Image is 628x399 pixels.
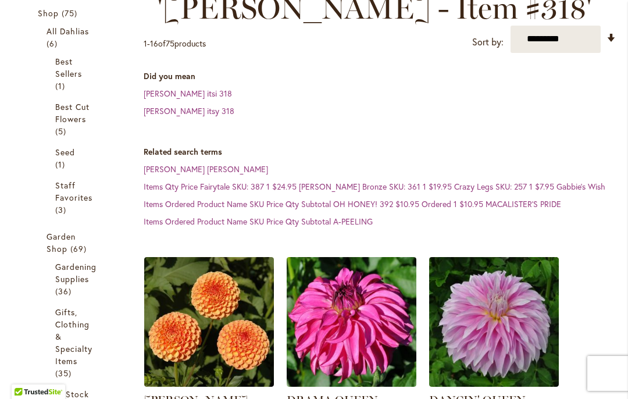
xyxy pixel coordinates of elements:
a: AMBER QUEEN [144,378,274,389]
a: Gardening Supplies [55,261,91,297]
a: DRAMA QUEEN [287,378,416,389]
a: Garden Shop [47,230,99,255]
span: Seed [55,147,75,158]
a: Dancin' Queen [429,378,559,389]
span: 75 [62,7,80,19]
iframe: Launch Accessibility Center [9,358,41,390]
span: 3 [55,204,69,216]
span: 5 [55,125,69,137]
a: [PERSON_NAME] itsi 318 [144,88,232,99]
span: 1 [55,80,68,92]
a: Staff Favorites [55,179,91,216]
span: Best Sellers [55,56,82,79]
a: All Dahlias [47,25,99,49]
span: 35 [55,367,74,379]
span: Gardening Supplies [55,261,97,284]
span: 6 [47,37,60,49]
span: 75 [166,38,174,49]
span: 16 [150,38,158,49]
a: Best Cut Flowers [55,101,91,137]
a: Seed [55,146,91,170]
span: Shop [38,8,59,19]
a: Items Qty Price Fairytale SKU: 387 1 $24.95 [PERSON_NAME] Bronze SKU: 361 1 $19.95 Crazy Legs SKU... [144,181,605,192]
span: 36 [55,285,74,297]
span: Gifts, Clothing & Specialty Items [55,307,92,366]
span: Garden Shop [47,231,76,254]
span: All Dahlias [47,26,90,37]
img: Dancin' Queen [429,257,559,387]
a: Items Ordered Product Name SKU Price Qty Subtotal OH HONEY! 392 $10.95 Ordered 1 $10.95 MACALISTE... [144,198,561,209]
a: Shop [38,7,108,19]
span: 1 [144,38,147,49]
span: 69 [70,243,90,255]
a: [PERSON_NAME] itsy 318 [144,105,234,116]
img: DRAMA QUEEN [287,257,416,387]
a: Items Ordered Product Name SKU Price Qty Subtotal A-PEELING [144,216,373,227]
img: AMBER QUEEN [144,257,274,387]
span: Staff Favorites [55,180,92,203]
span: Best Cut Flowers [55,101,90,124]
a: Best Sellers [55,55,91,92]
p: - of products [144,34,206,53]
a: Gifts, Clothing &amp; Specialty Items [55,306,91,379]
dt: Related search terms [144,146,616,158]
dt: Did you mean [144,70,616,82]
span: 1 [55,158,68,170]
a: [PERSON_NAME] [PERSON_NAME] [144,163,268,174]
label: Sort by: [472,31,504,53]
